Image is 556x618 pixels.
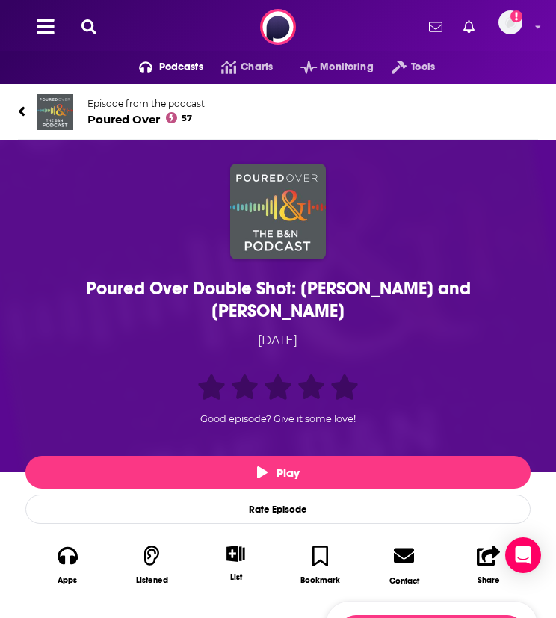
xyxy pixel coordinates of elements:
span: Logged in as OneWorldLit [498,10,522,34]
span: Charts [241,57,273,78]
div: Apps [58,575,77,585]
span: Good episode? Give it some love! [200,413,356,424]
div: List [230,572,242,582]
a: Contact [362,536,447,595]
div: [DATE] [54,331,501,350]
button: open menu [374,55,435,79]
button: Bookmark [278,536,362,595]
span: Poured Over [87,112,205,126]
span: Monitoring [320,57,373,78]
a: Logged in as OneWorldLit [498,10,531,43]
div: Rate Episode [25,495,531,524]
div: Listened [136,575,168,585]
div: Bookmark [300,575,340,585]
a: Poured OverEpisode from the podcastPoured Over57 [18,94,538,130]
img: Poured Over [37,94,73,130]
button: Apps [25,536,110,595]
span: Podcasts [159,57,203,78]
span: Episode from the podcast [87,98,205,109]
a: Charts [203,55,273,79]
div: Share [478,575,500,585]
div: Open Intercom Messenger [505,537,541,573]
a: Show notifications dropdown [423,14,448,40]
img: Poured Over Double Shot: Emily Adrian and Jo Hamya [230,164,326,259]
button: open menu [282,55,374,79]
span: Play [257,466,300,480]
a: Show notifications dropdown [457,14,481,40]
img: User Profile [498,10,522,34]
button: Listened [110,536,194,595]
button: Show More Button [220,546,251,562]
button: open menu [121,55,203,79]
button: Share [446,536,531,595]
span: 57 [182,115,192,122]
span: Tools [411,57,435,78]
svg: Add a profile image [510,10,522,22]
img: Podchaser - Follow, Share and Rate Podcasts [260,9,296,45]
div: Contact [389,575,419,586]
div: Show More ButtonList [194,536,278,591]
button: Play [25,456,531,489]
